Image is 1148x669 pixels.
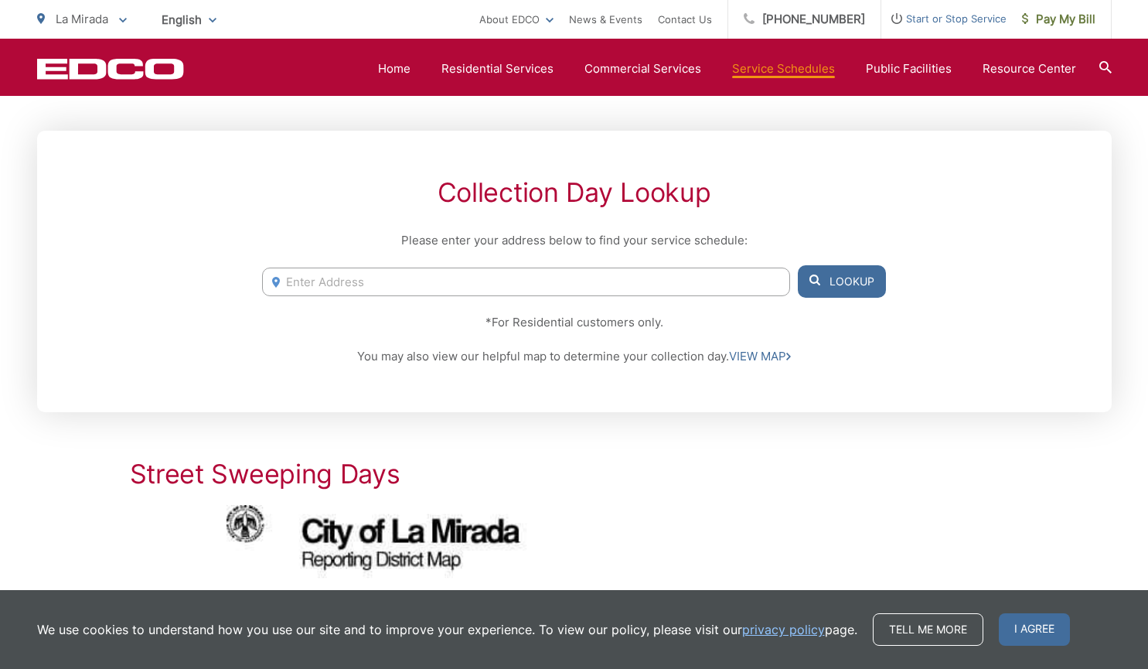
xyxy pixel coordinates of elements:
[150,6,228,33] span: English
[866,60,952,78] a: Public Facilities
[262,347,885,366] p: You may also view our helpful map to determine your collection day.
[742,620,825,639] a: privacy policy
[479,10,554,29] a: About EDCO
[37,620,857,639] p: We use cookies to understand how you use our site and to improve your experience. To view our pol...
[262,268,789,296] input: Enter Address
[37,58,184,80] a: EDCD logo. Return to the homepage.
[56,12,108,26] span: La Mirada
[983,60,1076,78] a: Resource Center
[584,60,701,78] a: Commercial Services
[658,10,712,29] a: Contact Us
[732,60,835,78] a: Service Schedules
[378,60,410,78] a: Home
[262,313,885,332] p: *For Residential customers only.
[798,265,886,298] button: Lookup
[569,10,642,29] a: News & Events
[729,347,791,366] a: VIEW MAP
[130,459,1019,490] h2: Street Sweeping Days
[441,60,554,78] a: Residential Services
[262,231,885,250] p: Please enter your address below to find your service schedule:
[262,177,885,208] h2: Collection Day Lookup
[1022,10,1095,29] span: Pay My Bill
